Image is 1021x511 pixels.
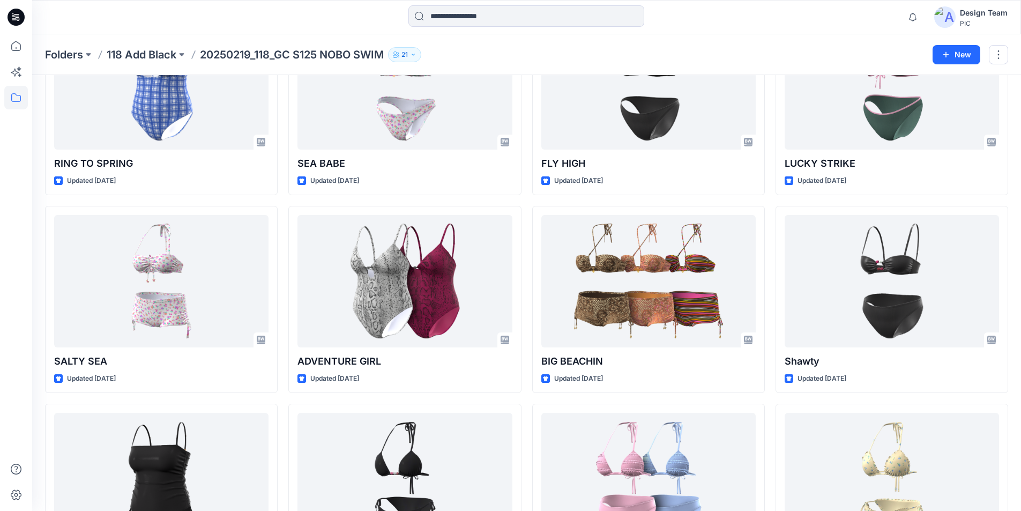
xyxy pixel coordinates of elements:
[401,49,408,61] p: 21
[960,6,1008,19] div: Design Team
[554,373,603,384] p: Updated [DATE]
[554,175,603,187] p: Updated [DATE]
[297,354,512,369] p: ADVENTURE GIRL
[200,47,384,62] p: 20250219_118_GC S125 NOBO SWIM
[785,156,999,171] p: LUCKY STRIKE
[798,175,846,187] p: Updated [DATE]
[297,215,512,347] a: ADVENTURE GIRL
[785,215,999,347] a: Shawty
[541,17,756,150] a: FLY HIGH
[54,215,269,347] a: SALTY SEA
[785,354,999,369] p: Shawty
[297,156,512,171] p: SEA BABE
[934,6,956,28] img: avatar
[67,373,116,384] p: Updated [DATE]
[54,17,269,150] a: RING TO SPRING
[960,19,1008,27] div: PIC
[785,17,999,150] a: LUCKY STRIKE
[45,47,83,62] a: Folders
[67,175,116,187] p: Updated [DATE]
[388,47,421,62] button: 21
[54,354,269,369] p: SALTY SEA
[310,373,359,384] p: Updated [DATE]
[541,156,756,171] p: FLY HIGH
[107,47,176,62] a: 118 Add Black
[541,354,756,369] p: BIG BEACHIN
[310,175,359,187] p: Updated [DATE]
[297,17,512,150] a: SEA BABE
[54,156,269,171] p: RING TO SPRING
[933,45,980,64] button: New
[798,373,846,384] p: Updated [DATE]
[541,215,756,347] a: BIG BEACHIN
